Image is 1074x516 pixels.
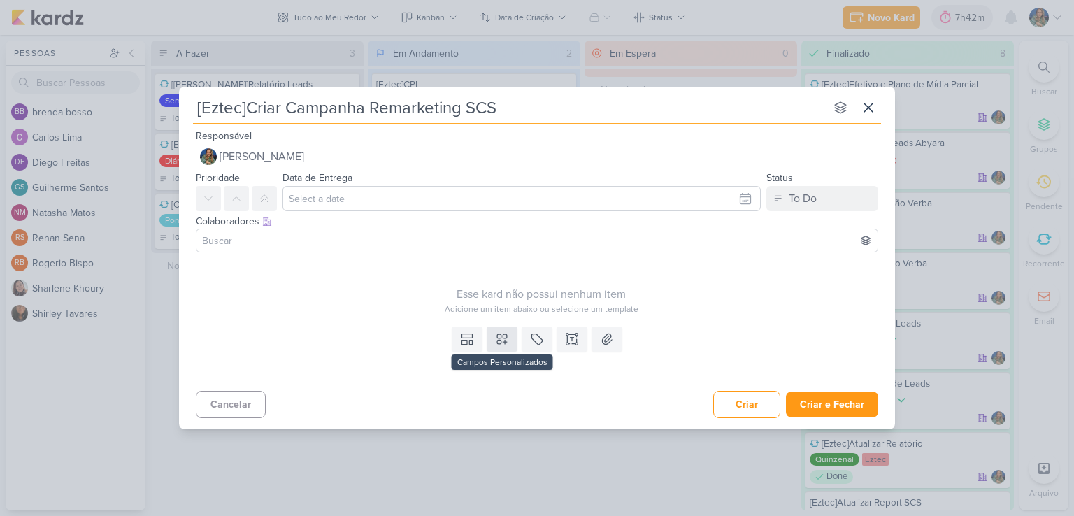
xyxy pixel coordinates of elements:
[452,354,553,370] div: Campos Personalizados
[193,95,825,120] input: Kard Sem Título
[200,148,217,165] img: Isabella Gutierres
[196,303,887,315] div: Adicione um item abaixo ou selecione um template
[766,186,878,211] button: To Do
[220,148,304,165] span: [PERSON_NAME]
[196,130,252,142] label: Responsável
[789,190,817,207] div: To Do
[196,286,887,303] div: Esse kard não possui nenhum item
[196,214,878,229] div: Colaboradores
[196,144,878,169] button: [PERSON_NAME]
[282,186,761,211] input: Select a date
[786,392,878,417] button: Criar e Fechar
[196,172,240,184] label: Prioridade
[713,391,780,418] button: Criar
[766,172,793,184] label: Status
[282,172,352,184] label: Data de Entrega
[196,391,266,418] button: Cancelar
[199,232,875,249] input: Buscar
